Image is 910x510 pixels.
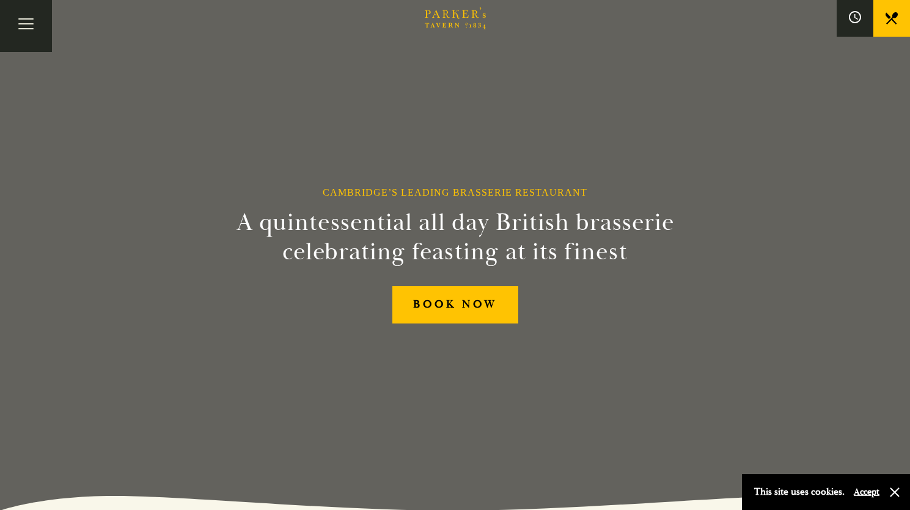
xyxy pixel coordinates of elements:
h2: A quintessential all day British brasserie celebrating feasting at its finest [177,208,734,267]
h1: Cambridge’s Leading Brasserie Restaurant [323,187,587,198]
button: Close and accept [889,486,901,498]
button: Accept [854,486,879,498]
p: This site uses cookies. [754,483,845,501]
a: BOOK NOW [392,286,518,323]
